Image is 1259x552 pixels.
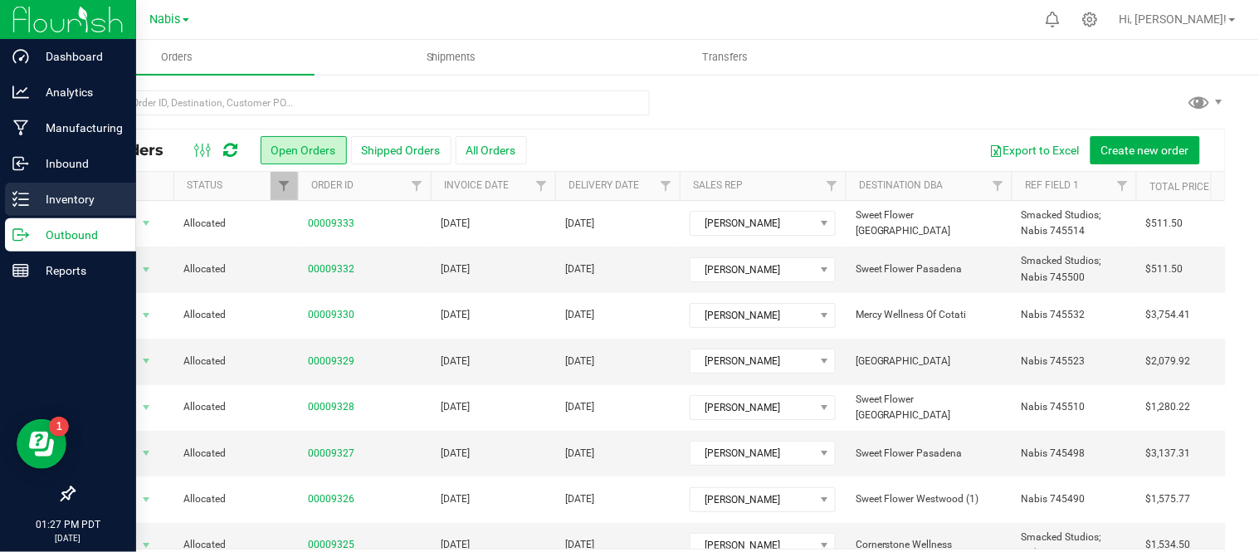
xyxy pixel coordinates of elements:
inline-svg: Reports [12,262,29,279]
span: $1,280.22 [1146,399,1191,415]
span: [DATE] [565,491,594,507]
span: [DATE] [441,216,470,232]
a: 00009330 [308,307,354,323]
a: Sales Rep [693,179,743,191]
span: $511.50 [1146,216,1183,232]
inline-svg: Manufacturing [12,120,29,136]
a: Transfers [588,40,863,75]
inline-svg: Analytics [12,84,29,100]
span: Allocated [183,446,288,462]
span: [DATE] [565,307,594,323]
span: [PERSON_NAME] [690,258,814,281]
a: Order ID [311,179,354,191]
inline-svg: Inventory [12,191,29,208]
span: $511.50 [1146,261,1183,277]
span: Shipments [404,50,499,65]
span: select [136,212,157,235]
span: Mercy Wellness Of Cotati [856,307,1002,323]
iframe: Resource center [17,419,66,469]
span: [DATE] [441,261,470,277]
a: Filter [403,172,431,200]
span: Allocated [183,354,288,369]
a: 00009327 [308,446,354,462]
span: Smacked Studios; Nabis 745514 [1022,208,1126,239]
a: Filter [1109,172,1136,200]
a: Ref Field 1 [1025,179,1079,191]
span: Nabis 745498 [1022,446,1086,462]
a: Invoice Date [444,179,509,191]
span: $3,754.41 [1146,307,1191,323]
span: select [136,442,157,465]
span: $2,079.92 [1146,354,1191,369]
a: Status [187,179,222,191]
span: select [136,396,157,419]
span: Smacked Studios; Nabis 745500 [1022,253,1126,285]
span: Sweet Flower Pasadena [856,261,1002,277]
a: Filter [818,172,846,200]
span: Hi, [PERSON_NAME]! [1120,12,1227,26]
span: [DATE] [441,446,470,462]
span: Nabis [150,12,181,27]
span: Nabis 745532 [1022,307,1086,323]
iframe: Resource center unread badge [49,417,69,437]
p: Inbound [29,154,129,173]
span: select [136,304,157,327]
a: Filter [271,172,298,200]
span: Sweet Flower Westwood (1) [856,491,1002,507]
p: Dashboard [29,46,129,66]
button: Export to Excel [979,136,1091,164]
span: select [136,349,157,373]
inline-svg: Dashboard [12,48,29,65]
a: 00009326 [308,491,354,507]
span: select [136,258,157,281]
p: Analytics [29,82,129,102]
a: Delivery Date [569,179,639,191]
p: Outbound [29,225,129,245]
span: Transfers [681,50,771,65]
span: Sweet Flower [GEOGRAPHIC_DATA] [856,208,1002,239]
span: [PERSON_NAME] [690,212,814,235]
a: 00009332 [308,261,354,277]
span: Create new order [1101,144,1189,157]
button: Create new order [1091,136,1200,164]
span: [PERSON_NAME] [690,442,814,465]
button: All Orders [456,136,527,164]
span: [DATE] [565,446,594,462]
span: [DATE] [565,354,594,369]
span: [DATE] [565,399,594,415]
a: Destination DBA [859,179,943,191]
span: [DATE] [441,491,470,507]
span: [PERSON_NAME] [690,396,814,419]
span: Allocated [183,399,288,415]
inline-svg: Outbound [12,227,29,243]
span: select [136,488,157,511]
span: Nabis 745523 [1022,354,1086,369]
span: Allocated [183,216,288,232]
button: Open Orders [261,136,347,164]
span: Sweet Flower Pasadena [856,446,1002,462]
span: [DATE] [441,354,470,369]
span: $1,575.77 [1146,491,1191,507]
span: Nabis 745510 [1022,399,1086,415]
a: Orders [40,40,315,75]
p: [DATE] [7,532,129,545]
p: Reports [29,261,129,281]
span: Orders [139,50,215,65]
span: Allocated [183,307,288,323]
inline-svg: Inbound [12,155,29,172]
span: Allocated [183,261,288,277]
button: Shipped Orders [351,136,451,164]
span: Allocated [183,491,288,507]
span: [DATE] [565,261,594,277]
a: 00009329 [308,354,354,369]
a: Total Price [1149,181,1209,193]
a: Shipments [315,40,589,75]
a: Filter [528,172,555,200]
span: [PERSON_NAME] [690,349,814,373]
span: [DATE] [441,307,470,323]
span: [PERSON_NAME] [690,304,814,327]
span: [PERSON_NAME] [690,488,814,511]
span: Nabis 745490 [1022,491,1086,507]
p: 01:27 PM PDT [7,517,129,532]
